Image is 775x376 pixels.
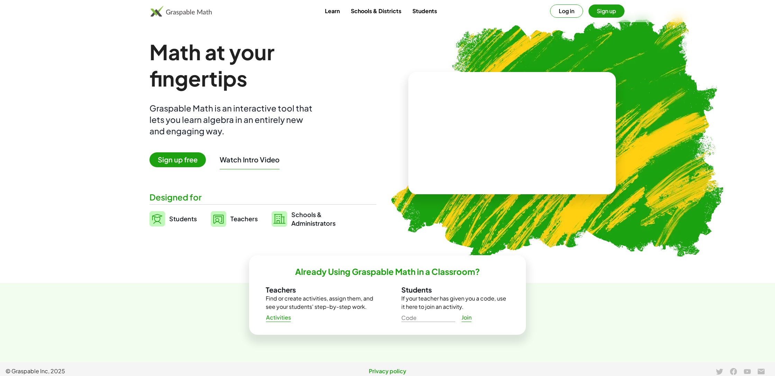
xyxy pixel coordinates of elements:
[149,102,316,137] div: Graspable Math is an interactive tool that lets you learn algebra in an entirely new and engaging...
[266,294,374,311] p: Find or create activities, assign them, and see your students' step-by-step work.
[266,285,374,294] h3: Teachers
[149,211,165,226] img: svg%3e
[291,210,336,227] span: Schools & Administrators
[272,210,336,227] a: Schools &Administrators
[220,155,280,164] button: Watch Intro Video
[401,294,509,311] p: If your teacher has given you a code, use it here to join an activity.
[407,5,443,17] a: Students
[550,5,583,18] button: Log in
[589,5,624,18] button: Sign up
[211,210,258,227] a: Teachers
[149,210,197,227] a: Students
[211,211,226,227] img: svg%3e
[401,285,509,294] h3: Students
[460,107,564,159] video: What is this? This is dynamic math notation. Dynamic math notation plays a central role in how Gr...
[345,5,407,17] a: Schools & Districts
[149,191,376,203] div: Designed for
[272,211,287,227] img: svg%3e
[149,39,370,91] h1: Math at your fingertips
[6,367,260,375] span: © Graspable Inc, 2025
[295,266,480,277] h2: Already Using Graspable Math in a Classroom?
[266,314,291,321] span: Activities
[260,311,297,324] a: Activities
[455,311,477,324] a: Join
[230,215,258,223] span: Teachers
[461,314,472,321] span: Join
[260,367,515,375] a: Privacy policy
[319,5,345,17] a: Learn
[169,215,197,223] span: Students
[149,152,206,167] span: Sign up free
